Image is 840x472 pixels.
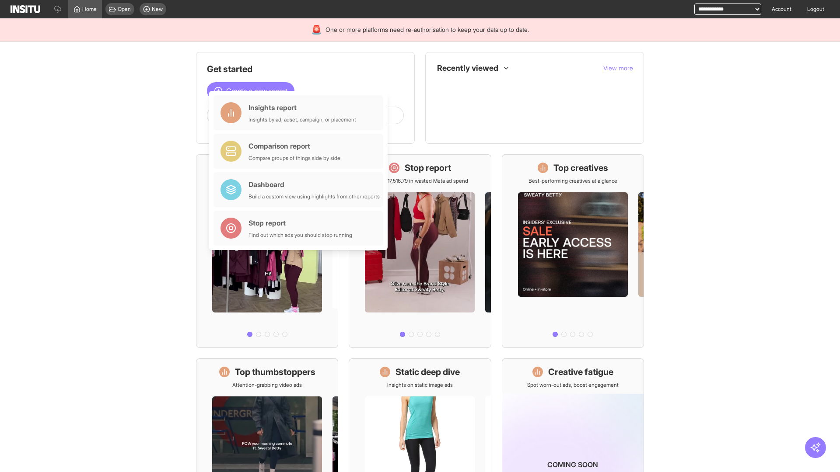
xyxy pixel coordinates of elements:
a: Top creativesBest-performing creatives at a glance [502,154,644,348]
h1: Top thumbstoppers [235,366,315,378]
div: Insights by ad, adset, campaign, or placement [248,116,356,123]
button: Create a new report [207,82,294,100]
button: View more [603,64,633,73]
p: Attention-grabbing video ads [232,382,302,389]
h1: Get started [207,63,404,75]
img: Logo [10,5,40,13]
div: Comparison report [248,141,340,151]
span: Create a new report [226,86,287,96]
div: 🚨 [311,24,322,36]
div: Find out which ads you should stop running [248,232,352,239]
div: Build a custom view using highlights from other reports [248,193,380,200]
div: Insights report [248,102,356,113]
h1: Top creatives [553,162,608,174]
span: New [152,6,163,13]
a: What's live nowSee all active ads instantly [196,154,338,348]
p: Save £17,516.79 in wasted Meta ad spend [372,177,468,184]
a: Stop reportSave £17,516.79 in wasted Meta ad spend [349,154,491,348]
div: Stop report [248,218,352,228]
span: One or more platforms need re-authorisation to keep your data up to date. [325,25,529,34]
div: Compare groups of things side by side [248,155,340,162]
p: Insights on static image ads [387,382,453,389]
div: Dashboard [248,179,380,190]
span: Open [118,6,131,13]
h1: Stop report [405,162,451,174]
span: View more [603,64,633,72]
h1: Static deep dive [395,366,460,378]
p: Best-performing creatives at a glance [528,177,617,184]
span: Home [82,6,97,13]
